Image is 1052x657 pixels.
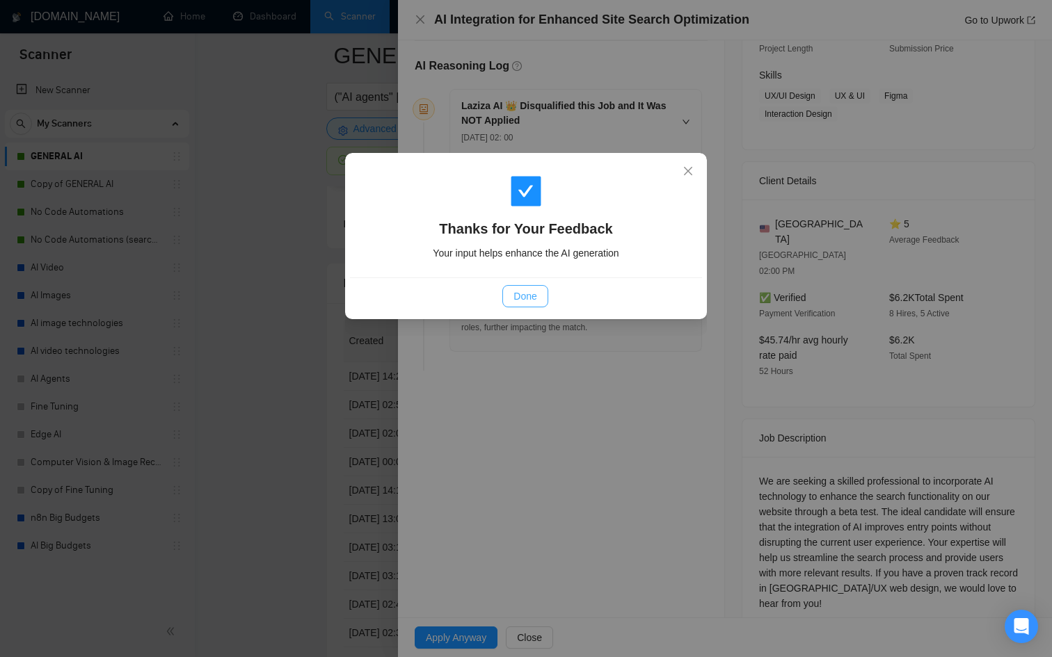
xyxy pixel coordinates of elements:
[1005,610,1038,643] div: Open Intercom Messenger
[367,219,685,238] h4: Thanks for Your Feedback
[433,248,619,259] span: Your input helps enhance the AI generation
[502,285,548,307] button: Done
[669,153,707,190] button: Close
[683,165,694,177] span: close
[513,289,536,304] span: Done
[509,175,543,208] span: check-square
